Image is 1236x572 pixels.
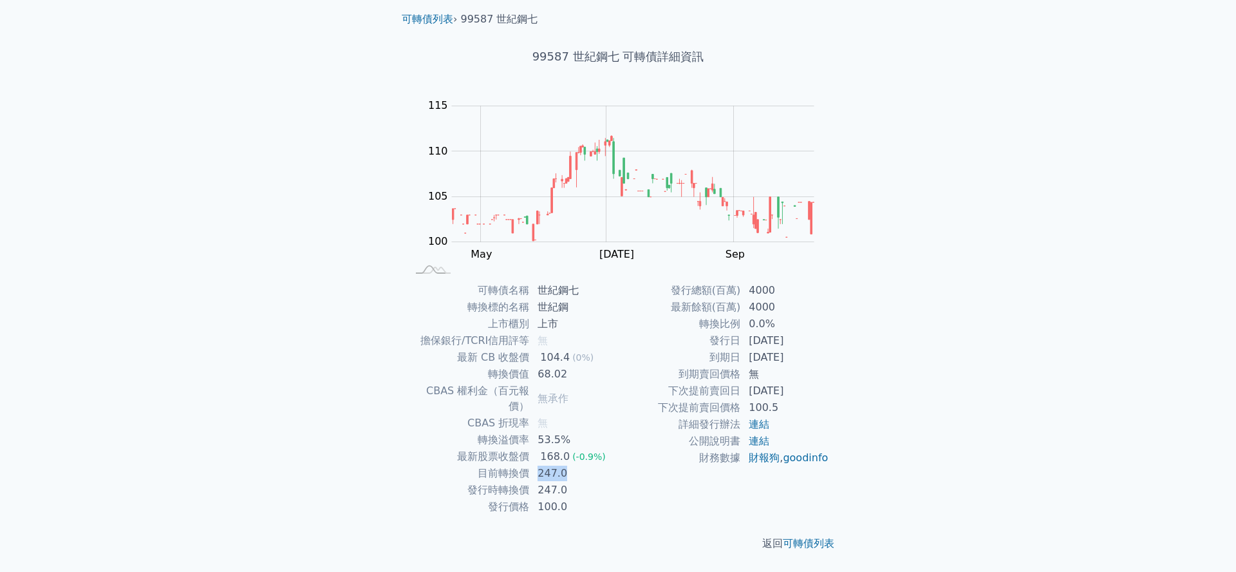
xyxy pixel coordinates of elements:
[618,450,741,466] td: 財務數據
[530,366,618,383] td: 68.02
[461,12,538,27] li: 99587 世紀鋼七
[572,352,594,363] span: (0%)
[530,432,618,448] td: 53.5%
[618,282,741,299] td: 發行總額(百萬)
[741,450,829,466] td: ,
[428,99,448,111] tspan: 115
[391,48,845,66] h1: 99587 世紀鋼七 可轉債詳細資訊
[407,499,530,515] td: 發行價格
[741,282,829,299] td: 4000
[1172,510,1236,572] iframe: Chat Widget
[741,349,829,366] td: [DATE]
[407,332,530,349] td: 擔保銀行/TCRI信用評等
[530,282,618,299] td: 世紀鋼七
[618,316,741,332] td: 轉換比例
[407,482,530,499] td: 發行時轉換價
[599,248,634,260] tspan: [DATE]
[407,282,530,299] td: 可轉債名稱
[530,482,618,499] td: 247.0
[572,452,606,462] span: (-0.9%)
[407,299,530,316] td: 轉換標的名稱
[618,332,741,349] td: 發行日
[618,299,741,316] td: 最新餘額(百萬)
[407,366,530,383] td: 轉換價值
[407,316,530,332] td: 上市櫃別
[407,432,530,448] td: 轉換溢價率
[407,448,530,465] td: 最新股票收盤價
[749,418,769,430] a: 連結
[471,248,492,260] tspan: May
[428,235,448,247] tspan: 100
[749,435,769,447] a: 連結
[741,366,829,383] td: 無
[538,449,572,464] div: 168.0
[530,299,618,316] td: 世紀鋼
[530,465,618,482] td: 247.0
[428,145,448,157] tspan: 110
[618,433,741,450] td: 公開說明書
[741,332,829,349] td: [DATE]
[422,99,834,260] g: Chart
[538,350,572,365] div: 104.4
[538,392,568,405] span: 無承作
[618,366,741,383] td: 到期賣回價格
[530,316,618,332] td: 上市
[428,190,448,202] tspan: 105
[618,399,741,416] td: 下次提前賣回價格
[402,12,457,27] li: ›
[402,13,453,25] a: 可轉債列表
[407,415,530,432] td: CBAS 折現率
[1172,510,1236,572] div: 聊天小工具
[407,465,530,482] td: 目前轉換價
[618,349,741,366] td: 到期日
[741,383,829,399] td: [DATE]
[726,248,745,260] tspan: Sep
[530,499,618,515] td: 100.0
[618,383,741,399] td: 下次提前賣回日
[538,334,548,347] span: 無
[538,417,548,429] span: 無
[741,399,829,416] td: 100.5
[407,383,530,415] td: CBAS 權利金（百元報價）
[741,316,829,332] td: 0.0%
[783,537,834,549] a: 可轉債列表
[741,299,829,316] td: 4000
[749,452,780,464] a: 財報狗
[407,349,530,366] td: 最新 CB 收盤價
[618,416,741,433] td: 詳細發行辦法
[783,452,828,464] a: goodinfo
[391,536,845,551] p: 返回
